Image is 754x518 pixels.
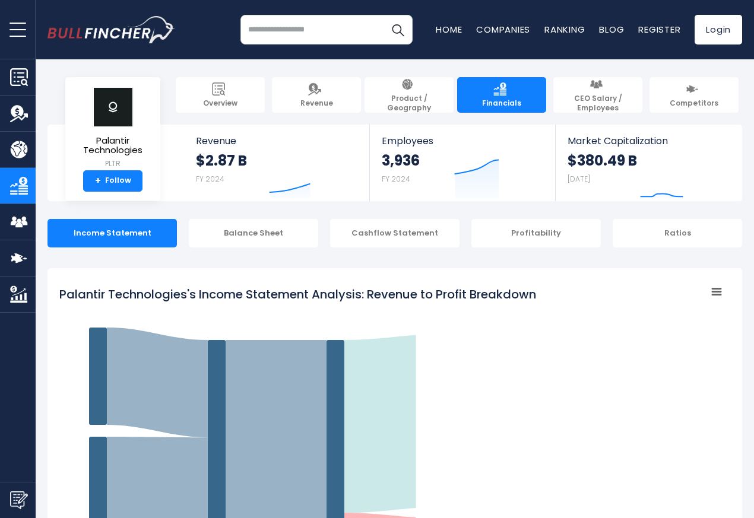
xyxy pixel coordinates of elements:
[695,15,742,45] a: Login
[556,125,741,201] a: Market Capitalization $380.49 B [DATE]
[383,15,413,45] button: Search
[196,151,247,170] strong: $2.87 B
[74,87,151,170] a: Palantir Technologies PLTR
[196,135,358,147] span: Revenue
[568,135,729,147] span: Market Capitalization
[436,23,462,36] a: Home
[638,23,680,36] a: Register
[330,219,460,247] div: Cashflow Statement
[370,94,448,112] span: Product / Geography
[59,286,536,303] tspan: Palantir Technologies's Income Statement Analysis: Revenue to Profit Breakdown
[482,98,521,108] span: Financials
[382,174,410,184] small: FY 2024
[476,23,530,36] a: Companies
[559,94,636,112] span: CEO Salary / Employees
[553,77,642,113] a: CEO Salary / Employees
[75,158,151,169] small: PLTR
[599,23,624,36] a: Blog
[370,125,555,201] a: Employees 3,936 FY 2024
[382,135,543,147] span: Employees
[184,125,370,201] a: Revenue $2.87 B FY 2024
[83,170,142,192] a: +Follow
[670,98,718,108] span: Competitors
[47,219,177,247] div: Income Statement
[613,219,742,247] div: Ratios
[471,219,601,247] div: Profitability
[544,23,585,36] a: Ranking
[650,77,739,113] a: Competitors
[176,77,265,113] a: Overview
[382,151,420,170] strong: 3,936
[457,77,546,113] a: Financials
[272,77,361,113] a: Revenue
[47,16,175,43] img: bullfincher logo
[75,136,151,155] span: Palantir Technologies
[300,98,333,108] span: Revenue
[196,174,224,184] small: FY 2024
[568,174,590,184] small: [DATE]
[568,151,637,170] strong: $380.49 B
[203,98,237,108] span: Overview
[47,16,175,43] a: Go to homepage
[189,219,318,247] div: Balance Sheet
[95,176,101,186] strong: +
[365,77,454,113] a: Product / Geography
